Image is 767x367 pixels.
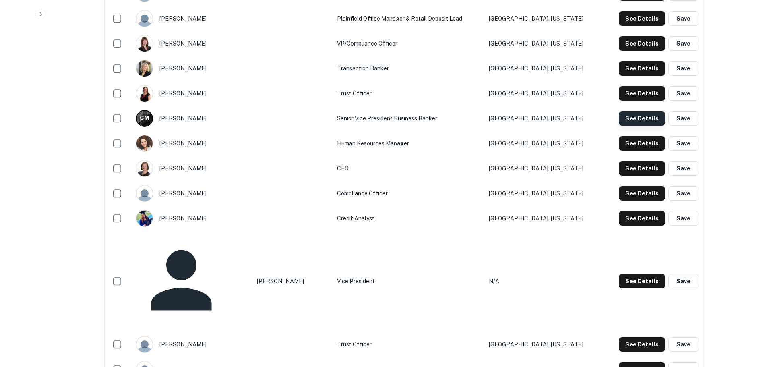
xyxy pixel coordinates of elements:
button: Save [668,136,699,151]
img: 1573568248437 [136,85,153,102]
button: Save [668,161,699,176]
button: See Details [619,186,665,201]
td: [GEOGRAPHIC_DATA], [US_STATE] [485,332,602,357]
div: [PERSON_NAME] [136,10,329,27]
button: Save [668,11,699,26]
td: Vice President [333,231,485,332]
img: 1675885295232 [136,210,153,226]
td: Compliance Officer [333,181,485,206]
button: Save [668,186,699,201]
button: See Details [619,136,665,151]
img: 9c8pery4andzj6ohjkjp54ma2 [136,185,153,201]
img: 9c8pery4andzj6ohjkjp54ma2 [136,10,153,27]
td: [GEOGRAPHIC_DATA], [US_STATE] [485,81,602,106]
button: Save [668,61,699,76]
td: Trust Officer [333,332,485,357]
div: [PERSON_NAME] [136,185,329,202]
button: See Details [619,111,665,126]
img: 1517572949377 [136,35,153,52]
td: [GEOGRAPHIC_DATA], [US_STATE] [485,206,602,231]
td: [GEOGRAPHIC_DATA], [US_STATE] [485,31,602,56]
div: [PERSON_NAME] [136,210,329,227]
button: Save [668,36,699,51]
button: See Details [619,211,665,226]
td: N/A [485,231,602,332]
img: 1605923475441 [136,60,153,77]
div: [PERSON_NAME] [136,235,329,328]
button: Save [668,86,699,101]
button: Save [668,274,699,288]
div: [PERSON_NAME] [136,160,329,177]
button: Save [668,211,699,226]
div: [PERSON_NAME] [136,85,329,102]
td: Plainfield Office Manager & Retail Deposit Lead [333,6,485,31]
td: Credit Analyst [333,206,485,231]
div: [PERSON_NAME] [136,110,329,127]
td: Human Resources Manager [333,131,485,156]
button: Save [668,111,699,126]
div: [PERSON_NAME] [136,60,329,77]
td: [GEOGRAPHIC_DATA], [US_STATE] [485,131,602,156]
td: Trust Officer [333,81,485,106]
div: [PERSON_NAME] [136,135,329,152]
td: [GEOGRAPHIC_DATA], [US_STATE] [485,106,602,131]
div: [PERSON_NAME] [136,336,329,353]
button: See Details [619,11,665,26]
button: See Details [619,61,665,76]
td: [GEOGRAPHIC_DATA], [US_STATE] [485,181,602,206]
td: VP/Compliance Officer [333,31,485,56]
img: 1590612373064 [136,135,153,151]
iframe: Chat Widget [727,303,767,341]
td: [GEOGRAPHIC_DATA], [US_STATE] [485,56,602,81]
td: [GEOGRAPHIC_DATA], [US_STATE] [485,6,602,31]
button: See Details [619,86,665,101]
button: See Details [619,274,665,288]
button: See Details [619,161,665,176]
td: Senior Vice President Business Banker [333,106,485,131]
div: [PERSON_NAME] [136,35,329,52]
p: C M [140,114,149,122]
button: See Details [619,36,665,51]
td: [GEOGRAPHIC_DATA], [US_STATE] [485,156,602,181]
img: 1539881600157 [136,160,153,176]
button: See Details [619,337,665,352]
td: CEO [333,156,485,181]
button: Save [668,337,699,352]
td: Transaction Banker [333,56,485,81]
img: 9c8pery4andzj6ohjkjp54ma2 [136,336,153,352]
